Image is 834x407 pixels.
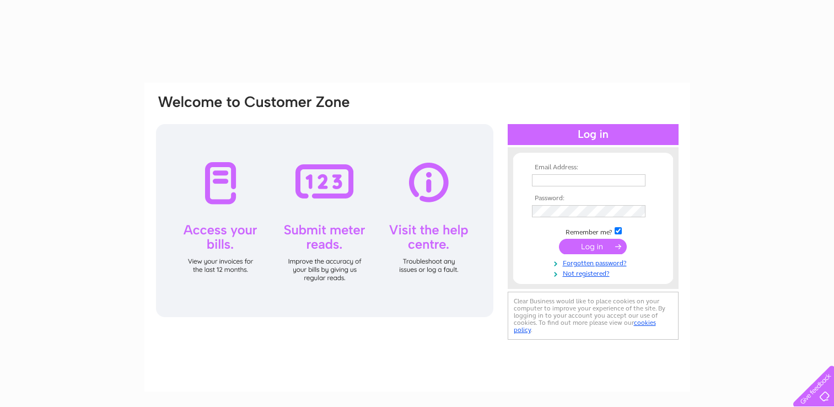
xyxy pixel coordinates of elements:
a: Not registered? [532,267,657,278]
td: Remember me? [529,226,657,237]
input: Submit [559,239,627,254]
th: Password: [529,195,657,202]
th: Email Address: [529,164,657,172]
a: cookies policy [514,319,656,334]
div: Clear Business would like to place cookies on your computer to improve your experience of the sit... [508,292,679,340]
a: Forgotten password? [532,257,657,267]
